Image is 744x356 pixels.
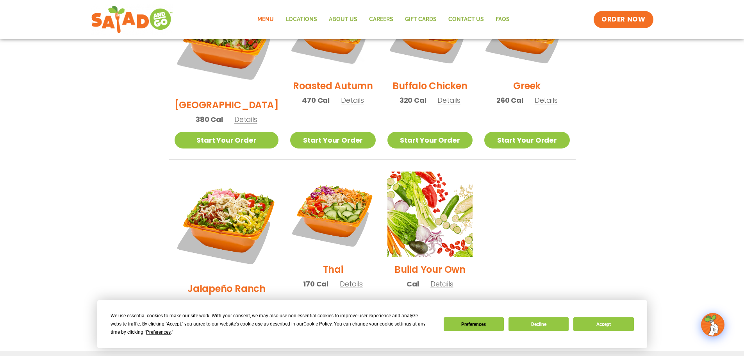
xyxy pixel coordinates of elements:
[280,11,323,29] a: Locations
[303,321,332,327] span: Cookie Policy
[234,298,257,308] span: Details
[323,263,343,276] h2: Thai
[340,279,363,289] span: Details
[302,95,330,106] span: 470 Cal
[400,95,426,106] span: 320 Cal
[490,11,516,29] a: FAQs
[175,132,279,148] a: Start Your Order
[484,132,569,148] a: Start Your Order
[293,79,373,93] h2: Roasted Autumn
[702,314,724,336] img: wpChatIcon
[407,279,419,289] span: Cal
[594,11,653,28] a: ORDER NOW
[430,279,453,289] span: Details
[290,172,375,257] img: Product photo for Thai Salad
[394,263,466,276] h2: Build Your Own
[196,298,223,308] span: 360 Cal
[196,114,223,125] span: 380 Cal
[187,282,266,295] h2: Jalapeño Ranch
[387,132,473,148] a: Start Your Order
[252,11,280,29] a: Menu
[393,79,467,93] h2: Buffalo Chicken
[146,329,171,335] span: Preferences
[601,15,645,24] span: ORDER NOW
[175,172,279,276] img: Product photo for Jalapeño Ranch Salad
[91,4,173,35] img: new-SAG-logo-768×292
[341,95,364,105] span: Details
[443,317,503,331] button: Preferences
[234,114,257,124] span: Details
[97,300,647,348] div: Cookie Consent Prompt
[535,95,558,105] span: Details
[290,132,375,148] a: Start Your Order
[303,279,328,289] span: 170 Cal
[323,11,363,29] a: About Us
[111,312,434,336] div: We use essential cookies to make our site work. With your consent, we may also use non-essential ...
[508,317,569,331] button: Decline
[496,95,523,106] span: 260 Cal
[387,172,473,257] img: Product photo for Build Your Own
[363,11,399,29] a: Careers
[513,79,541,93] h2: Greek
[399,11,442,29] a: GIFT CARDS
[175,98,279,112] h2: [GEOGRAPHIC_DATA]
[442,11,490,29] a: Contact Us
[573,317,633,331] button: Accept
[437,95,460,105] span: Details
[252,11,516,29] nav: Menu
